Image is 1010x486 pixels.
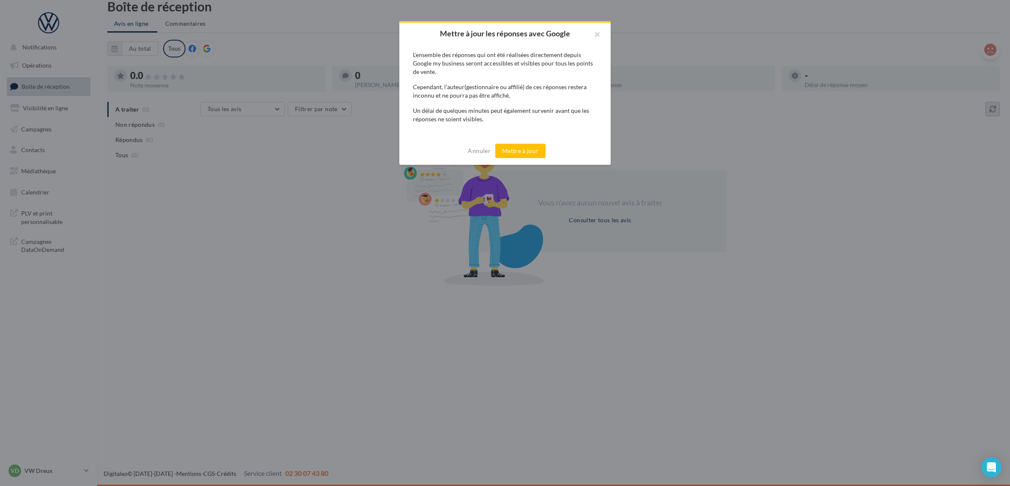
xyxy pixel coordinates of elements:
[413,30,597,37] h2: Mettre à jour les réponses avec Google
[413,83,597,100] div: Cependant, l’auteur(gestionnaire ou affilié) de ces réponses restera inconnu et ne pourra pas êtr...
[981,457,1002,478] div: Open Intercom Messenger
[495,144,546,158] button: Mettre à jour
[464,146,494,156] button: Annuler
[413,51,593,75] span: L’ensemble des réponses qui ont été réalisées directement depuis Google my business seront access...
[413,106,597,123] div: Un délai de quelques minutes peut également survenir avant que les réponses ne soient visibles.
